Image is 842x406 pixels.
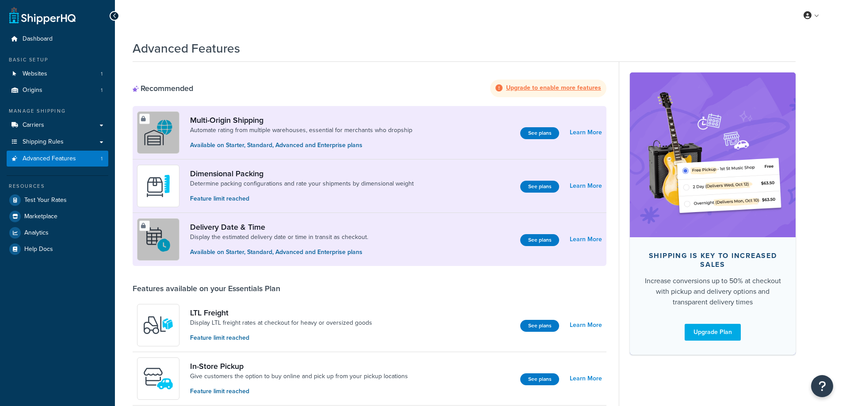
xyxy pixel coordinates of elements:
[7,209,108,224] a: Marketplace
[520,320,559,332] button: See plans
[190,319,372,327] a: Display LTL freight rates at checkout for heavy or oversized goods
[7,182,108,190] div: Resources
[23,121,44,129] span: Carriers
[520,181,559,193] button: See plans
[24,197,67,204] span: Test Your Rates
[7,31,108,47] a: Dashboard
[133,40,240,57] h1: Advanced Features
[143,171,174,201] img: DTVBYsAAAAAASUVORK5CYII=
[23,155,76,163] span: Advanced Features
[190,194,414,204] p: Feature limit reached
[7,225,108,241] a: Analytics
[23,87,42,94] span: Origins
[133,284,280,293] div: Features available on your Essentials Plan
[101,70,103,78] span: 1
[570,180,602,192] a: Learn More
[190,308,372,318] a: LTL Freight
[23,70,47,78] span: Websites
[190,333,372,343] p: Feature limit reached
[643,86,782,224] img: feature-image-bc-upgrade-63323b7e0001f74ee9b4b6549f3fc5de0323d87a30a5703426337501b3dadfb7.png
[7,66,108,82] a: Websites1
[7,56,108,64] div: Basic Setup
[7,82,108,99] li: Origins
[190,126,412,135] a: Automate rating from multiple warehouses, essential for merchants who dropship
[23,35,53,43] span: Dashboard
[7,192,108,208] a: Test Your Rates
[143,363,174,394] img: wfgcfpwTIucLEAAAAASUVORK5CYII=
[570,319,602,331] a: Learn More
[7,66,108,82] li: Websites
[190,222,368,232] a: Delivery Date & Time
[570,372,602,385] a: Learn More
[24,246,53,253] span: Help Docs
[811,375,833,397] button: Open Resource Center
[23,138,64,146] span: Shipping Rules
[190,140,412,150] p: Available on Starter, Standard, Advanced and Enterprise plans
[7,117,108,133] a: Carriers
[7,134,108,150] a: Shipping Rules
[7,82,108,99] a: Origins1
[190,233,368,242] a: Display the estimated delivery date or time in transit as checkout.
[190,115,412,125] a: Multi-Origin Shipping
[520,234,559,246] button: See plans
[644,276,781,307] div: Increase conversions up to 50% at checkout with pickup and delivery options and transparent deliv...
[7,241,108,257] a: Help Docs
[190,387,408,396] p: Feature limit reached
[685,324,741,341] a: Upgrade Plan
[7,151,108,167] li: Advanced Features
[7,107,108,115] div: Manage Shipping
[101,155,103,163] span: 1
[190,247,368,257] p: Available on Starter, Standard, Advanced and Enterprise plans
[520,127,559,139] button: See plans
[644,251,781,269] div: Shipping is key to increased sales
[570,233,602,246] a: Learn More
[520,373,559,385] button: See plans
[101,87,103,94] span: 1
[24,229,49,237] span: Analytics
[190,169,414,178] a: Dimensional Packing
[506,83,601,92] strong: Upgrade to enable more features
[570,126,602,139] a: Learn More
[24,213,57,220] span: Marketplace
[190,372,408,381] a: Give customers the option to buy online and pick up from your pickup locations
[133,83,193,93] div: Recommended
[190,179,414,188] a: Determine packing configurations and rate your shipments by dimensional weight
[190,361,408,371] a: In-Store Pickup
[7,151,108,167] a: Advanced Features1
[143,310,174,341] img: y79ZsPf0fXUFUhFXDzUgf+ktZg5F2+ohG75+v3d2s1D9TjoU8PiyCIluIjV41seZevKCRuEjTPPOKHJsQcmKCXGdfprl3L4q7...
